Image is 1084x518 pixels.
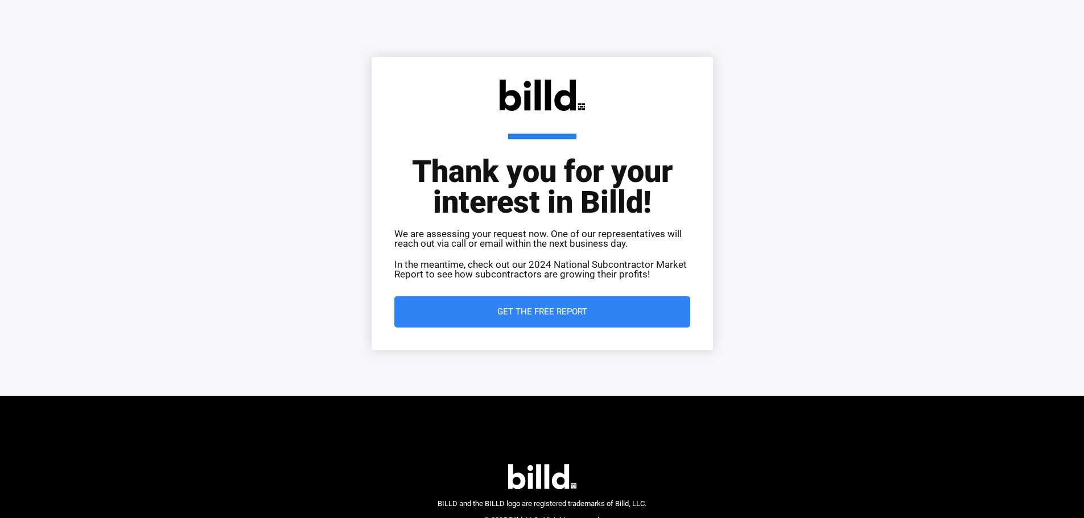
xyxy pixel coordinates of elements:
h1: Thank you for your interest in Billd! [394,134,690,218]
p: We are assessing your request now. One of our representatives will reach out via call or email wi... [394,229,690,248]
a: Get the Free Report [394,296,690,328]
span: Get the Free Report [497,308,587,316]
p: In the meantime, check out our 2024 National Subcontractor Market Report to see how subcontractor... [394,260,690,279]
